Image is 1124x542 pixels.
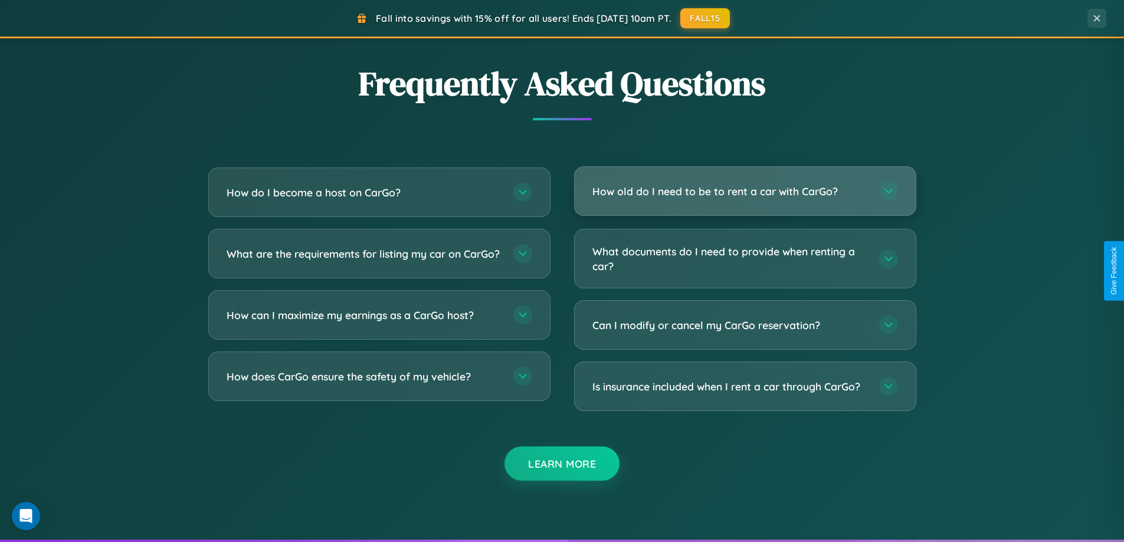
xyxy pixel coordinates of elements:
[376,12,671,24] span: Fall into savings with 15% off for all users! Ends [DATE] 10am PT.
[592,184,867,199] h3: How old do I need to be to rent a car with CarGo?
[504,446,620,481] button: Learn More
[592,379,867,394] h3: Is insurance included when I rent a car through CarGo?
[592,244,867,273] h3: What documents do I need to provide when renting a car?
[1110,247,1118,295] div: Give Feedback
[227,185,502,200] h3: How do I become a host on CarGo?
[227,369,502,384] h3: How does CarGo ensure the safety of my vehicle?
[680,8,730,28] button: FALL15
[592,318,867,333] h3: Can I modify or cancel my CarGo reservation?
[227,247,502,261] h3: What are the requirements for listing my car on CarGo?
[12,502,40,530] div: Open Intercom Messenger
[208,61,916,106] h2: Frequently Asked Questions
[227,308,502,323] h3: How can I maximize my earnings as a CarGo host?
